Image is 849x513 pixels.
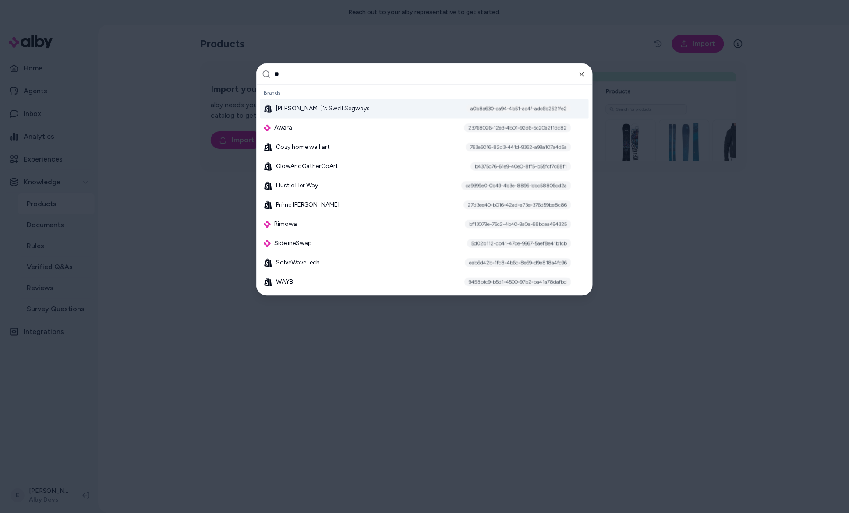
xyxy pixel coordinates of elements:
span: SolveWaveTech [276,259,320,267]
div: 5d02b112-cb41-47ce-9967-5aef8e41b1cb [467,239,571,248]
div: a0b8a630-ca94-4b51-ac4f-adc6b2521fe2 [466,105,571,113]
span: Rimowa [274,220,297,229]
img: alby Logo [264,125,271,132]
span: Awara [274,124,292,133]
div: bf13079e-75c2-4b40-9a0a-68bcea494325 [465,220,571,229]
div: b4375c76-61e9-40e0-8ff5-b55fcf7c68f1 [470,162,571,171]
span: [PERSON_NAME]'s Swell Segways [276,105,370,113]
span: SidelineSwap [274,239,312,248]
div: 27d3ee40-b016-42ad-a73e-376d59be8c86 [463,201,571,210]
span: WAYB [276,278,293,287]
span: Prime [PERSON_NAME] [276,201,340,210]
div: ca9399e0-0b49-4b3e-8895-bbc58806cd2a [461,182,571,190]
div: eab6d42b-1fc8-4b6c-8e69-d9e818a4fc96 [465,259,571,267]
span: Hustle Her Way [276,182,318,190]
div: Suggestions [257,85,592,295]
img: alby Logo [264,240,271,247]
img: alby Logo [264,221,271,228]
div: Brands [260,87,589,99]
div: 23768026-12e3-4b01-92d6-5c20a2f1dc82 [464,124,571,133]
span: GlowAndGatherCoArt [276,162,338,171]
span: Cozy home wall art [276,143,330,152]
div: 9458bfc9-b5d1-4500-97b2-ba41a78dafbd [464,278,571,287]
div: 763e5016-82d3-441d-9362-a99a107a4d5a [466,143,571,152]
